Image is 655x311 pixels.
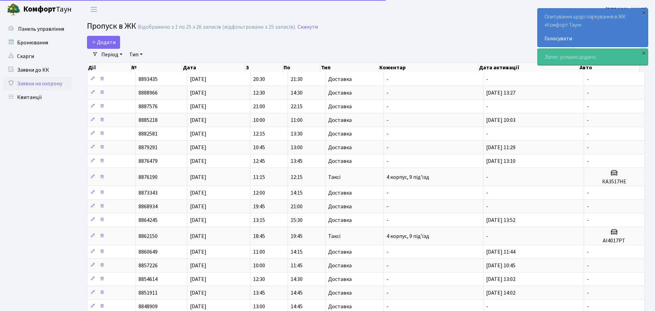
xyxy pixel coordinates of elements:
[291,173,303,181] span: 12:15
[587,262,589,269] span: -
[190,248,206,256] span: [DATE]
[3,50,72,63] a: Скарги
[139,189,158,197] span: 8873343
[328,234,340,239] span: Таксі
[291,103,303,110] span: 22:15
[544,34,641,43] a: Голосувати
[253,289,265,297] span: 13:45
[190,232,206,240] span: [DATE]
[328,131,352,137] span: Доставка
[253,89,265,97] span: 12:30
[486,216,515,224] span: [DATE] 13:52
[328,304,352,309] span: Доставка
[253,173,265,181] span: 11:15
[486,116,515,124] span: [DATE] 10:03
[291,248,303,256] span: 14:15
[7,3,20,16] img: logo.png
[85,4,102,15] button: Переключити навігацію
[328,117,352,123] span: Доставка
[291,75,303,83] span: 21:30
[253,130,265,138] span: 12:15
[190,303,206,310] span: [DATE]
[190,216,206,224] span: [DATE]
[139,216,158,224] span: 8864245
[387,157,389,165] span: -
[291,144,303,151] span: 13:00
[87,36,120,49] a: Додати
[190,116,206,124] span: [DATE]
[139,89,158,97] span: 8888966
[538,9,648,47] div: Опитування щодо паркування в ЖК «Комфорт Таун»
[190,89,206,97] span: [DATE]
[23,4,56,15] b: Комфорт
[587,189,589,197] span: -
[139,275,158,283] span: 8854614
[486,203,488,210] span: -
[328,217,352,223] span: Доставка
[387,189,389,197] span: -
[139,173,158,181] span: 8876190
[387,130,389,138] span: -
[253,103,265,110] span: 21:00
[328,174,340,180] span: Таксі
[139,130,158,138] span: 8882581
[190,289,206,297] span: [DATE]
[486,173,488,181] span: -
[486,275,515,283] span: [DATE] 13:02
[387,289,389,297] span: -
[190,173,206,181] span: [DATE]
[606,6,647,13] b: [PERSON_NAME]
[486,157,515,165] span: [DATE] 13:10
[91,39,116,46] span: Додати
[579,63,640,72] th: Авто
[587,216,589,224] span: -
[245,63,283,72] th: З
[486,75,488,83] span: -
[587,157,589,165] span: -
[291,203,303,210] span: 21:00
[139,289,158,297] span: 8851911
[297,24,318,30] a: Скинути
[328,290,352,296] span: Доставка
[139,262,158,269] span: 8857226
[328,90,352,96] span: Доставка
[587,75,589,83] span: -
[486,232,488,240] span: -
[328,277,352,282] span: Доставка
[291,262,303,269] span: 11:45
[387,275,389,283] span: -
[23,4,72,15] span: Таун
[3,63,72,77] a: Заявки до КК
[87,63,131,72] th: Дії
[379,63,478,72] th: Коментар
[139,103,158,110] span: 8887576
[253,262,265,269] span: 10:00
[190,157,206,165] span: [DATE]
[139,157,158,165] span: 8876479
[253,157,265,165] span: 12:45
[253,203,265,210] span: 19:45
[139,116,158,124] span: 8885218
[291,303,303,310] span: 14:45
[182,63,245,72] th: Дата
[139,75,158,83] span: 8893435
[486,289,515,297] span: [DATE] 14:02
[3,90,72,104] a: Квитанції
[291,189,303,197] span: 14:15
[587,130,589,138] span: -
[486,262,515,269] span: [DATE] 10:45
[253,248,265,256] span: 11:00
[328,190,352,196] span: Доставка
[387,173,429,181] span: 4 корпус, 9 під'їзд
[253,189,265,197] span: 12:00
[190,75,206,83] span: [DATE]
[139,232,158,240] span: 8862150
[253,275,265,283] span: 12:30
[387,103,389,110] span: -
[587,116,589,124] span: -
[587,238,642,244] h5: АІ4017РТ
[291,216,303,224] span: 15:30
[190,103,206,110] span: [DATE]
[253,75,265,83] span: 20:30
[291,232,303,240] span: 19:45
